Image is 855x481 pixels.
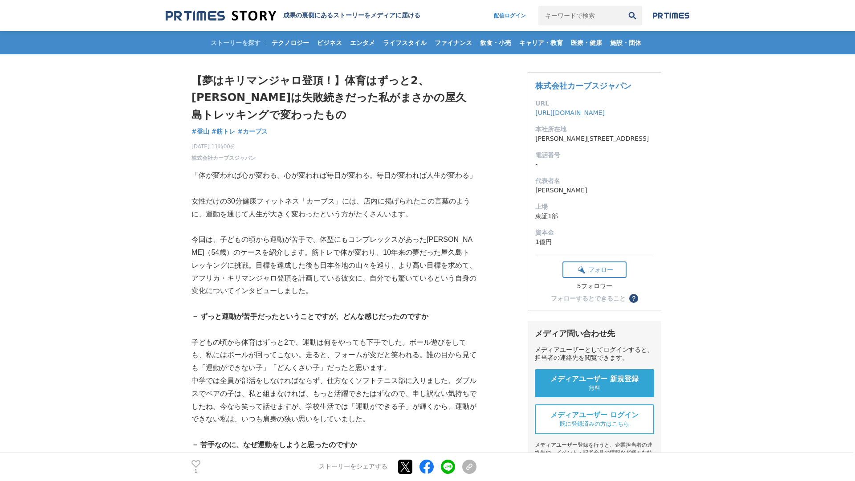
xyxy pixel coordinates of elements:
[431,39,476,47] span: ファイナンス
[535,134,654,143] dd: [PERSON_NAME][STREET_ADDRESS]
[237,127,268,136] a: #カーブス
[567,39,606,47] span: 医療・健康
[551,295,626,302] div: フォローするとできること
[550,375,639,384] span: メディアユーザー 新規登録
[476,39,515,47] span: 飲食・小売
[535,160,654,169] dd: -
[535,228,654,237] dt: 資本金
[535,176,654,186] dt: 代表者名
[191,127,209,136] a: #登山
[191,441,357,448] strong: － 苦手なのに、なぜ運動をしようと思ったのですか
[629,294,638,303] button: ？
[191,375,476,426] p: 中学では全員が部活をしなければならず、仕方なくソフトテニス部に入りました。ダブルスでペアの子は、私と組まなければ、もっと活躍できたはずなので、申し訳ない気持ちでしたね。今なら笑って話せますが、学...
[535,328,654,339] div: メディア問い合わせ先
[567,31,606,54] a: 医療・健康
[535,186,654,195] dd: [PERSON_NAME]
[562,282,627,290] div: 5フォロワー
[191,169,476,182] p: 「体が変われば心が変わる。心が変われば毎日が変わる。毎日が変われば人生が変わる」
[535,109,605,116] a: [URL][DOMAIN_NAME]
[346,39,379,47] span: エンタメ
[268,39,313,47] span: テクノロジー
[166,10,276,22] img: 成果の裏側にあるストーリーをメディアに届ける
[560,420,629,428] span: 既に登録済みの方はこちら
[313,39,346,47] span: ビジネス
[589,384,600,392] span: 無料
[535,237,654,247] dd: 1億円
[535,202,654,212] dt: 上場
[535,369,654,397] a: メディアユーザー 新規登録 無料
[191,154,256,162] a: 株式会社カーブスジャパン
[212,127,236,135] span: #筋トレ
[191,233,476,298] p: 今回は、子どもの頃から運動が苦手で、体型にもコンプレックスがあった[PERSON_NAME]（54歳）のケースを紹介します。筋トレで体が変わり、10年来の夢だった屋久島トレッキングに挑戦。目標を...
[535,99,654,108] dt: URL
[191,127,209,135] span: #登山
[607,39,645,47] span: 施設・団体
[431,31,476,54] a: ファイナンス
[562,261,627,278] button: フォロー
[191,72,476,123] h1: 【夢はキリマンジャロ登頂！】体育はずっと2、[PERSON_NAME]は失敗続きだった私がまさかの屋久島トレッキングで変わったもの
[535,125,654,134] dt: 本社所在地
[516,31,566,54] a: キャリア・教育
[191,195,476,221] p: 女性だけの30分健康フィットネス「カーブス」には、店内に掲げられたこの言葉のように、運動を通じて人生が大きく変わったという方がたくさんいます。
[166,10,420,22] a: 成果の裏側にあるストーリーをメディアに届ける 成果の裏側にあるストーリーをメディアに届ける
[476,31,515,54] a: 飲食・小売
[485,6,535,25] a: 配信ログイン
[237,127,268,135] span: #カーブス
[623,6,642,25] button: 検索
[535,151,654,160] dt: 電話番号
[319,463,387,471] p: ストーリーをシェアする
[379,39,430,47] span: ライフスタイル
[535,81,631,90] a: 株式会社カーブスジャパン
[516,39,566,47] span: キャリア・教育
[191,336,476,375] p: 子どもの頃から体育はずっと2で、運動は何をやっても下手でした。ボール遊びをしても、私にはボールが回ってこない。走ると、フォームが変だと笑われる。誰の目から見ても「運動ができない子」「どんくさい子...
[535,212,654,221] dd: 東証1部
[379,31,430,54] a: ライフスタイル
[268,31,313,54] a: テクノロジー
[191,143,256,151] span: [DATE] 11時00分
[191,469,200,473] p: 1
[607,31,645,54] a: 施設・団体
[550,411,639,420] span: メディアユーザー ログイン
[535,441,654,479] div: メディアユーザー登録を行うと、企業担当者の連絡先や、イベント・記者会見の情報など様々な特記情報を閲覧できます。 ※内容はストーリー・プレスリリースにより異なります。
[212,127,236,136] a: #筋トレ
[538,6,623,25] input: キーワードで検索
[535,404,654,434] a: メディアユーザー ログイン 既に登録済みの方はこちら
[283,12,420,20] h2: 成果の裏側にあるストーリーをメディアに届ける
[346,31,379,54] a: エンタメ
[535,346,654,362] div: メディアユーザーとしてログインすると、担当者の連絡先を閲覧できます。
[313,31,346,54] a: ビジネス
[653,12,689,19] img: prtimes
[191,313,428,320] strong: － ずっと運動が苦手だったということですが、どんな感じだったのですか
[631,295,637,302] span: ？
